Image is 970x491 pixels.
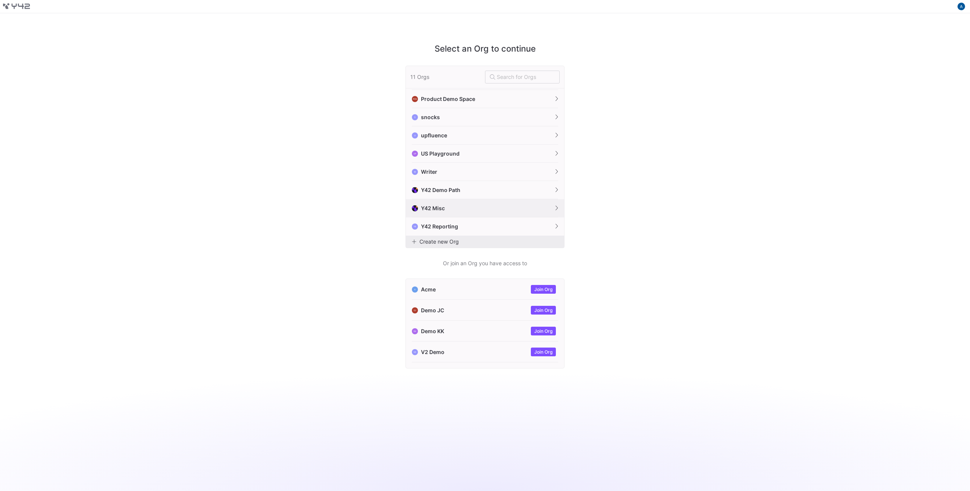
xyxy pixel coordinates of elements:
[418,349,531,355] span: V2 Demo
[418,328,531,334] span: Demo KK
[421,96,475,102] span: Product Demo Space
[534,308,552,313] span: Join Org
[421,151,460,157] span: US Playground
[418,307,531,313] span: Demo JC
[412,205,418,211] img: E4LAT4qaMCxLTOZoOQ32fao10ZFgsP4yJQ8SAF1B.png
[406,181,564,199] button: Y42 Demo Path
[412,187,418,193] img: sNc8FPKbEAdPSCLovfjDPrW0cFagSgjvNwEdu07a.png
[531,327,556,335] button: Join Org
[531,306,556,315] button: Join Org
[412,151,418,157] div: UP
[534,287,552,292] span: Join Org
[406,163,564,181] button: WWriter
[406,236,564,248] button: Create new Org
[421,205,445,211] span: Y42 Misc
[405,44,565,54] h3: Select an Org to continue
[421,114,440,120] span: snocks
[421,169,437,175] span: Writer
[406,126,564,145] button: Uupfluence
[421,187,460,193] span: Y42 Demo Path
[406,217,564,236] button: YRY42 Reporting
[412,328,418,334] div: DK
[412,307,418,313] div: DJ
[406,90,564,108] button: PDSProduct Demo Space
[412,114,418,120] div: S
[534,349,552,354] span: Join Org
[410,74,480,80] p: 11 Orgs
[534,329,552,334] span: Join Org
[405,260,565,266] p: Or join an Org you have access to
[406,108,564,126] button: Ssnocks
[412,132,418,138] div: U
[421,132,447,138] span: upfluence
[497,74,555,80] input: Search for Orgs
[406,145,564,163] button: UPUS Playground
[412,286,418,293] div: A
[419,239,459,245] span: Create new Org
[412,96,418,102] div: PDS
[412,223,418,230] div: YR
[531,285,556,294] button: Join Org
[412,169,418,175] div: W
[406,199,564,217] button: Y42 Misc
[412,349,418,355] div: VD
[531,348,556,356] button: Join Org
[418,286,531,293] span: Acme
[421,223,458,230] span: Y42 Reporting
